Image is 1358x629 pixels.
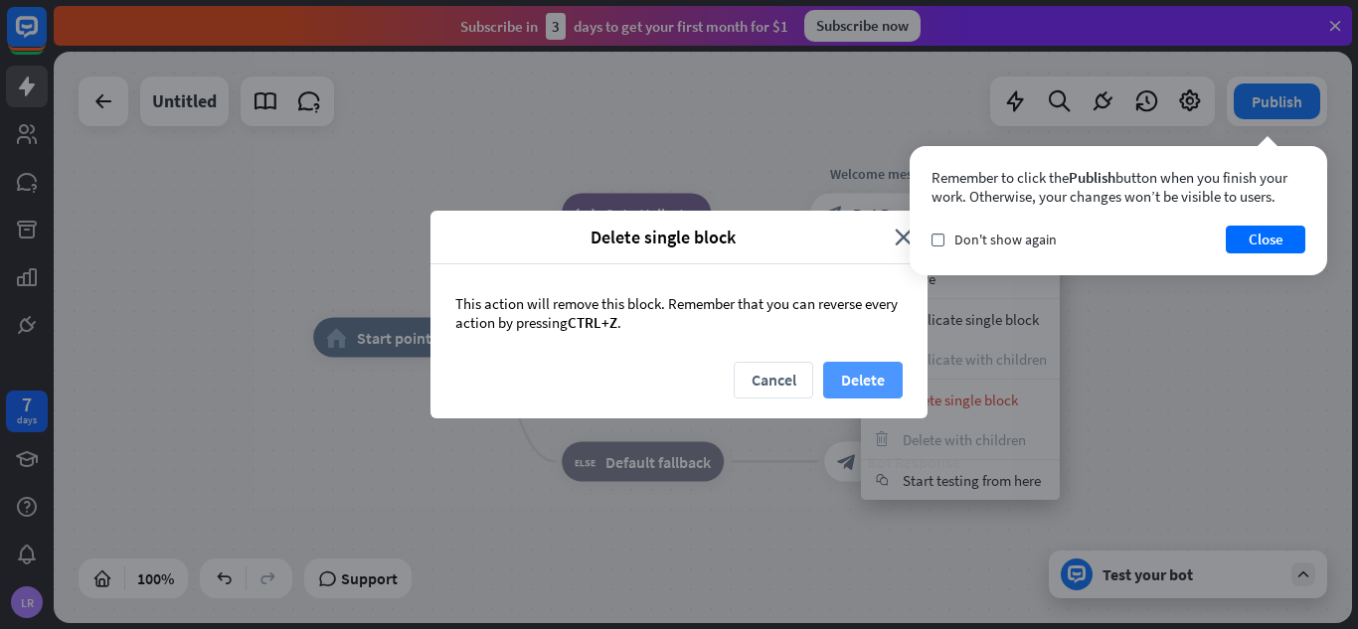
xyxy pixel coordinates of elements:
span: Delete single block [445,226,880,248]
button: Close [1226,226,1305,253]
div: This action will remove this block. Remember that you can reverse every action by pressing . [430,264,928,362]
button: Cancel [734,362,813,398]
span: Publish [1069,168,1115,187]
i: close [895,226,913,248]
span: CTRL+Z [568,313,617,332]
button: Open LiveChat chat widget [16,8,76,68]
button: Delete [823,362,903,398]
div: Remember to click the button when you finish your work. Otherwise, your changes won’t be visible ... [932,168,1305,206]
span: Don't show again [954,231,1057,248]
